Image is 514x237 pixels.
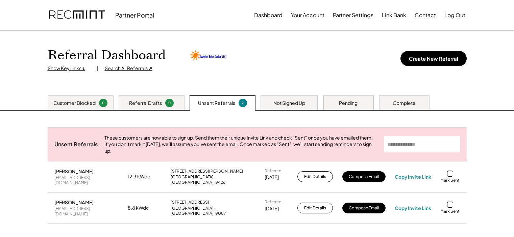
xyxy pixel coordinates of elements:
div: 0 [166,100,173,106]
div: These customers are now able to sign up. Send them their unique Invite Link and check "Sent" once... [104,135,377,154]
div: Show Key Links ↓ [48,65,90,72]
button: Partner Settings [333,8,373,22]
div: Customer Blocked [53,100,96,107]
div: [STREET_ADDRESS] [171,200,209,205]
div: Search All Referrals ↗ [105,65,152,72]
button: Link Bank [382,8,406,22]
div: [GEOGRAPHIC_DATA], [GEOGRAPHIC_DATA] 19426 [171,174,255,185]
div: [STREET_ADDRESS][PERSON_NAME] [171,169,243,174]
div: 12.3 kWdc [128,173,162,180]
div: [EMAIL_ADDRESS][DOMAIN_NAME] [54,175,119,185]
div: Unsent Referrals [54,141,98,148]
div: Mark Sent [440,209,460,214]
div: [DATE] [265,174,279,181]
button: Create New Referral [400,51,467,66]
img: Superior-Solar-Design-Logo.png [189,49,226,62]
div: | [97,65,98,72]
button: Log Out [444,8,465,22]
button: Contact [415,8,436,22]
div: Referred [265,199,282,205]
div: Referred [265,168,282,174]
div: [PERSON_NAME] [54,168,94,174]
div: Referral Drafts [129,100,162,107]
div: Unsent Referrals [198,100,235,107]
div: 8.8 kWdc [128,205,162,211]
div: [EMAIL_ADDRESS][DOMAIN_NAME] [54,206,119,216]
button: Dashboard [254,8,283,22]
div: [GEOGRAPHIC_DATA], [GEOGRAPHIC_DATA] 19087 [171,206,255,216]
button: Edit Details [297,203,333,213]
div: [PERSON_NAME] [54,199,94,205]
button: Compose Email [342,171,386,182]
div: Partner Portal [115,11,154,19]
h1: Referral Dashboard [48,48,166,63]
div: Complete [393,100,416,107]
div: Copy Invite Link [395,174,431,180]
button: Edit Details [297,171,333,182]
button: Compose Email [342,203,386,213]
div: Mark Sent [440,178,460,183]
div: Pending [339,100,358,107]
button: Your Account [291,8,324,22]
div: 2 [240,100,246,106]
div: Copy Invite Link [395,205,431,211]
div: 0 [100,100,106,106]
div: Not Signed Up [273,100,305,107]
img: recmint-logotype%403x.png [49,4,105,27]
div: [DATE] [265,205,279,212]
